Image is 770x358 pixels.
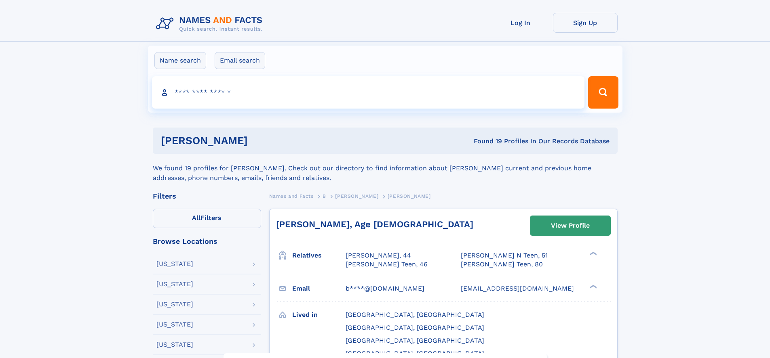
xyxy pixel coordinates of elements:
label: Filters [153,209,261,228]
a: Names and Facts [269,191,314,201]
div: Browse Locations [153,238,261,245]
div: [US_STATE] [156,261,193,267]
label: Name search [154,52,206,69]
a: [PERSON_NAME] N Teen, 51 [461,251,548,260]
label: Email search [215,52,265,69]
div: [US_STATE] [156,341,193,348]
div: [US_STATE] [156,301,193,308]
h1: [PERSON_NAME] [161,136,361,146]
button: Search Button [588,76,618,109]
a: Sign Up [553,13,618,33]
a: B [323,191,326,201]
h3: Email [292,282,346,295]
span: B [323,193,326,199]
h3: Lived in [292,308,346,322]
a: [PERSON_NAME] [335,191,378,201]
a: [PERSON_NAME] Teen, 46 [346,260,428,269]
span: [EMAIL_ADDRESS][DOMAIN_NAME] [461,285,574,292]
div: [US_STATE] [156,321,193,328]
a: [PERSON_NAME], 44 [346,251,411,260]
span: [GEOGRAPHIC_DATA], [GEOGRAPHIC_DATA] [346,311,484,318]
h3: Relatives [292,249,346,262]
a: [PERSON_NAME] Teen, 80 [461,260,543,269]
div: ❯ [588,284,597,289]
span: [PERSON_NAME] [388,193,431,199]
div: Filters [153,193,261,200]
div: We found 19 profiles for [PERSON_NAME]. Check out our directory to find information about [PERSON... [153,154,618,183]
a: [PERSON_NAME], Age [DEMOGRAPHIC_DATA] [276,219,473,229]
span: [GEOGRAPHIC_DATA], [GEOGRAPHIC_DATA] [346,350,484,357]
span: [GEOGRAPHIC_DATA], [GEOGRAPHIC_DATA] [346,324,484,331]
span: [PERSON_NAME] [335,193,378,199]
a: View Profile [530,216,610,235]
div: [US_STATE] [156,281,193,287]
div: View Profile [551,216,590,235]
input: search input [152,76,585,109]
div: ❯ [588,251,597,256]
div: Found 19 Profiles In Our Records Database [361,137,610,146]
span: All [192,214,200,222]
img: Logo Names and Facts [153,13,269,35]
a: Log In [488,13,553,33]
span: [GEOGRAPHIC_DATA], [GEOGRAPHIC_DATA] [346,337,484,344]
